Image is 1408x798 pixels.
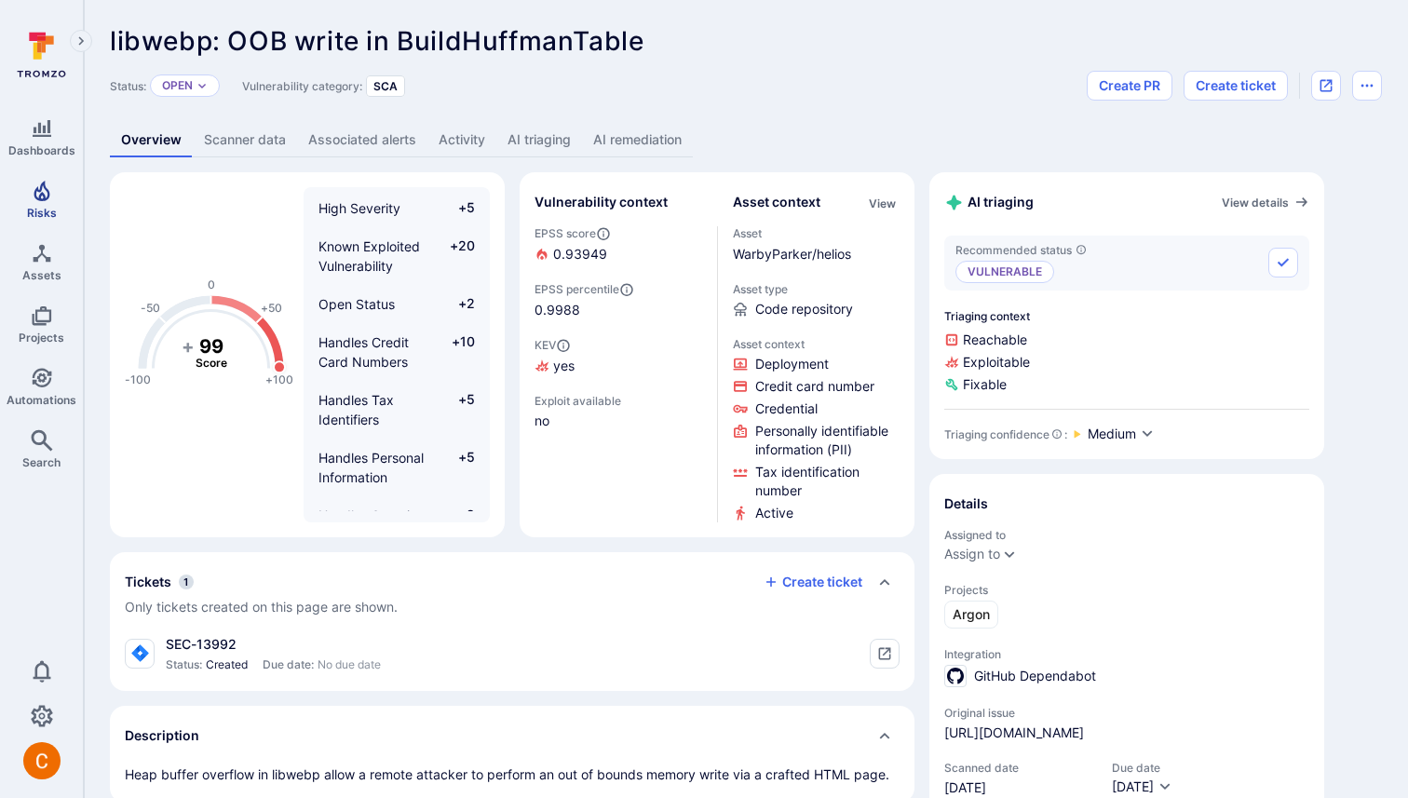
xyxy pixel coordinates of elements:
span: Projects [19,331,64,345]
div: Collapse [110,552,914,631]
button: [DATE] [1112,778,1172,797]
span: KEV [535,338,702,353]
span: +2 [440,506,475,545]
div: Triaging confidence : [944,427,1067,441]
button: Expand dropdown [1002,547,1017,561]
span: Asset [733,226,900,240]
span: Recommended status [955,243,1087,257]
span: Created [206,657,248,672]
h2: Tickets [125,573,171,591]
span: Original issue [944,706,1309,720]
span: Click to view evidence [755,399,818,418]
button: View [865,196,900,210]
span: Handles Credit Card Numbers [318,334,409,370]
a: Overview [110,123,193,157]
span: Assigned to [944,528,1309,542]
svg: AI triaging agent's recommendation for vulnerability status [1076,244,1087,255]
span: Click to view evidence [755,377,874,396]
span: yes [553,357,575,375]
span: No due date [318,657,381,672]
span: Assets [22,268,61,282]
span: Risks [27,206,57,220]
span: no [535,412,702,430]
p: Vulnerable [955,261,1054,283]
span: [DATE] [944,778,1093,797]
span: GitHub Dependabot [974,667,1096,685]
h2: Details [944,494,988,513]
span: Exploit available [535,394,621,408]
g: The vulnerability score is based on the parameters defined in the settings [174,334,249,370]
button: Create PR [1087,71,1172,101]
div: Vulnerability tabs [110,123,1382,157]
button: Expand navigation menu [70,30,92,52]
span: Vulnerability category: [242,79,362,93]
div: Click to view all asset context details [865,193,900,212]
button: Expand dropdown [196,80,208,91]
span: Handles Personal Information [318,450,424,485]
span: Argon [953,605,990,624]
a: Argon [944,601,998,629]
div: Open original issue [1311,71,1341,101]
span: Asset context [733,337,900,351]
a: [URL][DOMAIN_NAME] [944,724,1084,742]
i: Expand navigation menu [74,34,88,49]
span: Click to view evidence [755,355,829,373]
h2: Asset context [733,193,820,211]
section: tickets card [110,552,914,691]
a: WarbyParker/helios [733,246,851,262]
span: Status: [110,79,146,93]
text: +100 [265,372,293,386]
div: SCA [366,75,405,97]
span: Due date [1112,761,1172,775]
span: Status: [166,657,202,672]
span: Exploitable [944,353,1309,372]
span: 0.9988 [535,301,702,319]
div: SEC-13992 [166,635,381,654]
p: Heap buffer overflow in libwebp allow a remote attacker to perform an out of bounds memory write ... [125,765,900,784]
span: Open Status [318,296,395,312]
span: Asset type [733,282,900,296]
span: +10 [440,332,475,372]
div: Assign to [944,547,1000,561]
span: EPSS percentile [535,282,702,297]
span: Fixable [944,375,1309,394]
a: Activity [427,123,496,157]
a: AI triaging [496,123,582,157]
div: Camilo Rivera [23,742,61,779]
span: Known Exploited Vulnerability [318,238,420,274]
span: Dashboards [8,143,75,157]
a: View details [1222,195,1309,210]
h2: Description [125,726,199,745]
a: Scanner data [193,123,297,157]
span: Triaging context [944,309,1309,323]
span: Only tickets created on this page are shown. [125,599,398,615]
span: 1 [179,575,194,589]
a: Associated alerts [297,123,427,157]
div: Collapse description [110,706,914,765]
span: Automations [7,393,76,407]
text: +50 [261,301,282,315]
span: +5 [440,198,475,218]
tspan: 99 [199,334,223,357]
span: Code repository [755,300,853,318]
span: Handles Security Credentials [318,507,422,543]
span: Scanned date [944,761,1093,775]
button: Open [162,78,193,93]
span: Medium [1088,425,1136,443]
a: AI remediation [582,123,693,157]
button: Create ticket [764,574,862,590]
text: 0 [208,277,215,291]
span: +5 [440,448,475,487]
tspan: + [182,334,195,357]
h2: Vulnerability context [535,193,668,211]
span: Click to view evidence [755,504,793,522]
text: Score [196,356,227,370]
text: -100 [125,372,151,386]
span: [DATE] [1112,778,1154,794]
span: Handles Tax Identifiers [318,392,394,427]
span: EPSS score [535,226,702,241]
text: -50 [141,301,160,315]
img: ACg8ocJuq_DPPTkXyD9OlTnVLvDrpObecjcADscmEHLMiTyEnTELew=s96-c [23,742,61,779]
span: libwebp: OOB write in BuildHuffmanTable [110,25,643,57]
